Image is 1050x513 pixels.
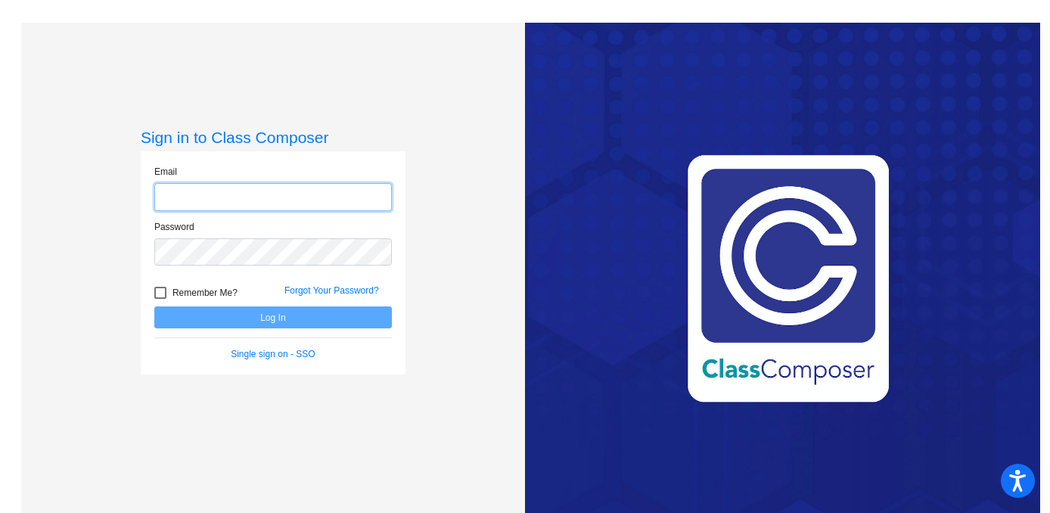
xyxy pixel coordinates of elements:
[172,284,238,302] span: Remember Me?
[154,165,177,179] label: Email
[154,220,194,234] label: Password
[231,349,315,359] a: Single sign on - SSO
[141,128,405,147] h3: Sign in to Class Composer
[284,285,379,296] a: Forgot Your Password?
[154,306,392,328] button: Log In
